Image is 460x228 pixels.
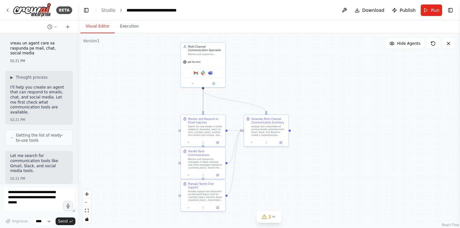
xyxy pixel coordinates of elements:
[201,89,268,113] g: Edge from e465a685-fe61-429f-b2b6-c9cf32eb19e1 to e8092b94-02a1-4543-a027-8eb4f20783f6
[10,153,68,173] p: Let me search for communication tools like Gmail, Slack, and social media tools.
[188,117,223,124] div: Monitor and Respond to Email Inquiries
[188,158,223,169] div: Monitor and respond to messages in Slack channels and direct messages related to {business_topic}...
[16,133,67,143] span: Getting the list of ready-to-use tools
[101,8,116,13] a: Studio
[82,6,91,15] button: Hide left sidebar
[10,176,68,181] div: 02:21 PM
[362,7,385,13] span: Download
[63,23,73,31] button: Start a new chat
[101,7,177,13] nav: breadcrumb
[63,201,73,211] button: Click to speak your automation idea
[446,6,455,15] button: Show right sidebar
[83,215,91,223] button: toggle interactivity
[83,38,100,43] div: Version 1
[16,75,48,80] span: Thought process
[58,219,68,224] span: Send
[201,71,205,75] img: Slack
[83,198,91,207] button: zoom out
[211,205,224,210] button: Open in side panel
[211,140,224,145] button: Open in side panel
[56,217,75,225] button: Send
[228,129,242,165] g: Edge from 7316b63f-ab88-4eb2-937c-eb658fce61ff to e8092b94-02a1-4543-a027-8eb4f20783f6
[228,129,242,196] g: Edge from 8b580e7e-cbdd-4dd1-b04d-44bea650f59a to e8092b94-02a1-4543-a027-8eb4f20783f6
[352,4,387,16] button: Download
[244,114,289,146] div: Generate Multi-Channel Communication SummaryAnalyze and consolidate all communication activities ...
[195,173,211,177] button: No output available
[251,125,287,137] div: Analyze and consolidate all communication activities from email, Slack, and Teams to create a com...
[442,223,459,227] a: React Flow attribution
[45,23,60,31] button: Switch to previous chat
[188,53,223,56] div: Monitor and respond to incoming communications across email (Gmail), chat platforms (Slack, Teams...
[180,147,226,179] div: Handle Slack CommunicationsMonitor and respond to messages in Slack channels and direct messages ...
[251,117,287,124] div: Generate Multi-Channel Communication Summary
[83,190,91,198] button: zoom in
[400,7,416,13] span: Publish
[188,125,223,137] div: Search for new emails in Gmail related to {business_topic} or from {contact_type}, analyze the co...
[180,180,226,212] div: Manage Teams Chat SupportProvide support and responses via Microsoft Teams chat for {contact_type...
[188,45,223,52] div: Multi-Channel Communication Specialist
[188,190,223,201] div: Provide support and responses via Microsoft Teams chat for {contact_type} inquiries about {busine...
[56,6,72,14] div: BETA
[421,4,442,16] button: Run
[180,114,226,146] div: Monitor and Respond to Email InquiriesSearch for new emails in Gmail related to {business_topic} ...
[80,20,115,33] button: Visual Editor
[386,38,424,49] button: Hide Agents
[268,214,271,220] span: 3
[211,173,224,177] button: Open in side panel
[195,140,211,145] button: No output available
[389,4,418,16] button: Publish
[10,85,68,115] p: I'll help you create an agent that can respond to emails, chat, and social media. Let me first ch...
[195,205,211,210] button: No output available
[194,71,198,75] img: Gmail
[397,41,420,46] span: Hide Agents
[10,117,68,122] div: 02:21 PM
[258,140,274,145] button: No output available
[188,182,223,190] div: Manage Teams Chat Support
[257,211,281,223] button: 3
[115,20,144,33] button: Execution
[83,190,91,223] div: React Flow controls
[188,60,200,63] span: gpt-4o-mini
[180,42,226,87] div: Multi-Channel Communication SpecialistMonitor and respond to incoming communications across email...
[10,41,68,56] p: vreau un agent care sa raspunda pe mail, chat, social media
[3,217,30,225] button: Improve
[83,207,91,215] button: fit view
[275,140,287,145] button: Open in side panel
[13,3,51,17] img: Logo
[228,129,242,132] g: Edge from ce6b0dbd-73d7-492b-b587-48b5a7596cec to e8092b94-02a1-4543-a027-8eb4f20783f6
[208,71,213,75] img: Microsoft Teams
[10,75,13,80] span: ▶
[10,59,68,63] div: 02:21 PM
[431,7,440,13] span: Run
[203,81,224,86] button: Open in side panel
[188,150,223,157] div: Handle Slack Communications
[10,75,48,80] button: ▶Thought process
[12,219,27,224] span: Improve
